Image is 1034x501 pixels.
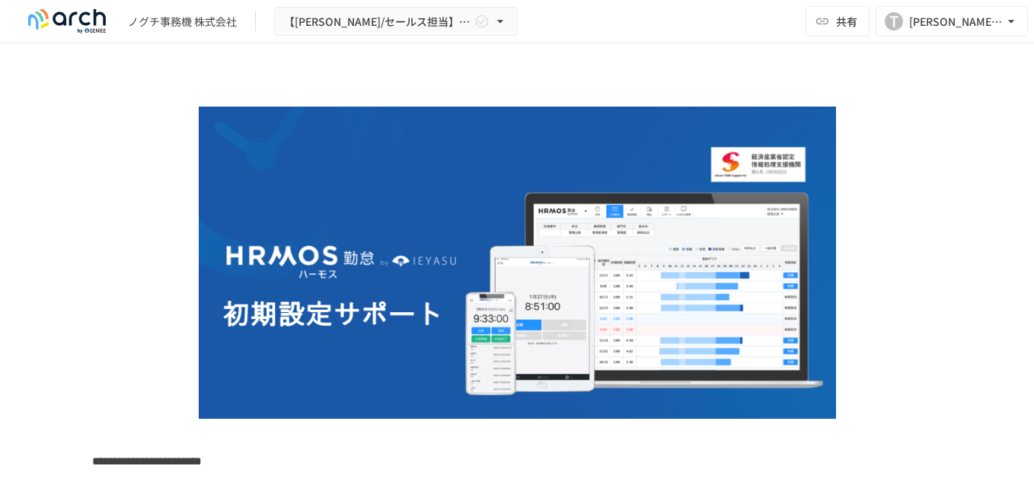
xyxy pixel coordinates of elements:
[199,107,836,419] img: GdztLVQAPnGLORo409ZpmnRQckwtTrMz8aHIKJZF2AQ
[836,13,857,30] span: 共有
[806,6,870,37] button: 共有
[274,7,518,37] button: 【[PERSON_NAME]/セールス担当】ノグチ事務機株式会社様_初期設定サポート
[909,12,1004,31] div: [PERSON_NAME][EMAIL_ADDRESS][DOMAIN_NAME]
[128,14,237,30] div: ノグチ事務機 株式会社
[284,12,471,31] span: 【[PERSON_NAME]/セールス担当】ノグチ事務機株式会社様_初期設定サポート
[876,6,1028,37] button: T[PERSON_NAME][EMAIL_ADDRESS][DOMAIN_NAME]
[18,9,116,34] img: logo-default@2x-9cf2c760.svg
[885,12,903,30] div: T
